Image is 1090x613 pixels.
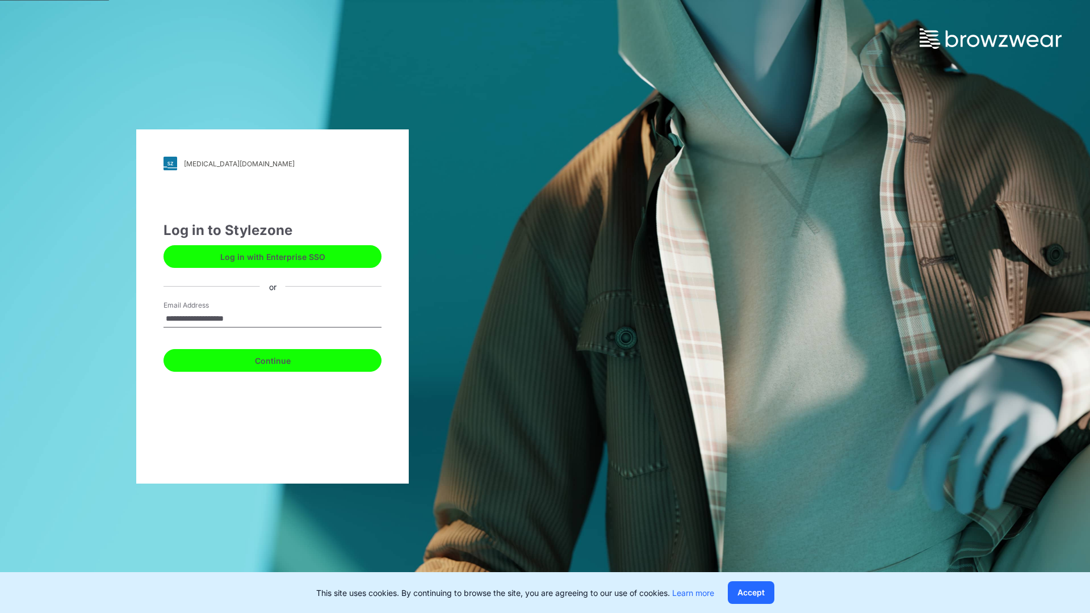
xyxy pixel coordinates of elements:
div: Log in to Stylezone [163,220,381,241]
img: browzwear-logo.73288ffb.svg [920,28,1062,49]
p: This site uses cookies. By continuing to browse the site, you are agreeing to our use of cookies. [316,587,714,599]
div: or [260,280,286,292]
button: Accept [728,581,774,604]
div: [MEDICAL_DATA][DOMAIN_NAME] [184,159,295,168]
button: Continue [163,349,381,372]
img: svg+xml;base64,PHN2ZyB3aWR0aD0iMjgiIGhlaWdodD0iMjgiIHZpZXdCb3g9IjAgMCAyOCAyOCIgZmlsbD0ibm9uZSIgeG... [163,157,177,170]
button: Log in with Enterprise SSO [163,245,381,268]
label: Email Address [163,300,243,310]
a: [MEDICAL_DATA][DOMAIN_NAME] [163,157,381,170]
a: Learn more [672,588,714,598]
